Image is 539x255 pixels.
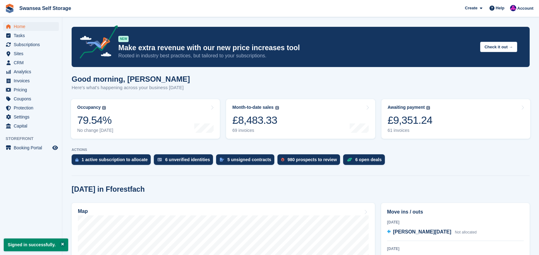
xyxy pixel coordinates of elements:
a: Occupancy 79.54% No change [DATE] [71,99,220,139]
span: Pricing [14,85,51,94]
a: menu [3,58,59,67]
a: Swansea Self Storage [17,3,73,13]
img: price-adjustments-announcement-icon-8257ccfd72463d97f412b2fc003d46551f7dbcb40ab6d574587a9cd5c0d94... [74,25,118,61]
a: menu [3,22,59,31]
div: 5 unsigned contracts [227,157,271,162]
a: Month-to-date sales £8,483.33 69 invoices [226,99,375,139]
h2: [DATE] in Fforestfach [72,185,145,194]
a: menu [3,49,59,58]
span: Coupons [14,94,51,103]
span: Protection [14,103,51,112]
span: Not allocated [455,230,477,234]
a: 980 prospects to review [277,154,343,168]
div: Month-to-date sales [232,105,273,110]
span: Invoices [14,76,51,85]
div: No change [DATE] [77,128,113,133]
p: ACTIONS [72,148,530,152]
img: deal-1b604bf984904fb50ccaf53a9ad4b4a5d6e5aea283cecdc64d6e3604feb123c2.svg [347,157,352,162]
a: menu [3,31,59,40]
div: 69 invoices [232,128,279,133]
a: 6 open deals [343,154,388,168]
a: Preview store [51,144,59,152]
div: Occupancy [77,105,101,110]
div: 6 unverified identities [165,157,210,162]
h1: Good morning, [PERSON_NAME] [72,75,190,83]
h2: Move ins / outs [387,208,524,216]
div: [DATE] [387,219,524,225]
a: menu [3,94,59,103]
img: Donna Davies [510,5,516,11]
div: £8,483.33 [232,114,279,127]
span: CRM [14,58,51,67]
a: Awaiting payment £9,351.24 61 invoices [381,99,530,139]
div: 79.54% [77,114,113,127]
img: verify_identity-adf6edd0f0f0b5bbfe63781bf79b02c33cf7c696d77639b501bdc392416b5a36.svg [158,158,162,161]
span: Booking Portal [14,143,51,152]
a: menu [3,76,59,85]
span: Analytics [14,67,51,76]
a: menu [3,143,59,152]
a: menu [3,103,59,112]
img: icon-info-grey-7440780725fd019a000dd9b08b2336e03edf1995a4989e88bcd33f0948082b44.svg [275,106,279,110]
a: menu [3,122,59,130]
button: Check it out → [480,42,517,52]
div: 61 invoices [388,128,433,133]
a: menu [3,113,59,121]
a: 5 unsigned contracts [216,154,277,168]
p: Make extra revenue with our new price increases tool [118,43,475,52]
p: Here's what's happening across your business [DATE] [72,84,190,91]
span: Help [496,5,504,11]
a: 1 active subscription to allocate [72,154,154,168]
div: 980 prospects to review [287,157,337,162]
img: icon-info-grey-7440780725fd019a000dd9b08b2336e03edf1995a4989e88bcd33f0948082b44.svg [426,106,430,110]
a: 6 unverified identities [154,154,216,168]
a: menu [3,67,59,76]
span: [PERSON_NAME][DATE] [393,229,451,234]
a: [PERSON_NAME][DATE] Not allocated [387,228,477,236]
div: [DATE] [387,246,524,252]
div: Awaiting payment [388,105,425,110]
span: Tasks [14,31,51,40]
div: £9,351.24 [388,114,433,127]
span: Storefront [6,136,62,142]
img: active_subscription_to_allocate_icon-d502201f5373d7db506a760aba3b589e785aa758c864c3986d89f69b8ff3... [75,158,78,162]
p: Signed in successfully. [4,238,68,251]
span: Settings [14,113,51,121]
a: menu [3,40,59,49]
span: Home [14,22,51,31]
a: menu [3,85,59,94]
img: contract_signature_icon-13c848040528278c33f63329250d36e43548de30e8caae1d1a13099fd9432cc5.svg [220,158,224,161]
h2: Map [78,209,88,214]
span: Sites [14,49,51,58]
p: Rooted in industry best practices, but tailored to your subscriptions. [118,52,475,59]
img: icon-info-grey-7440780725fd019a000dd9b08b2336e03edf1995a4989e88bcd33f0948082b44.svg [102,106,106,110]
span: Capital [14,122,51,130]
div: NEW [118,36,129,42]
span: Subscriptions [14,40,51,49]
div: 6 open deals [355,157,382,162]
div: 1 active subscription to allocate [82,157,148,162]
span: Account [517,5,533,12]
img: prospect-51fa495bee0391a8d652442698ab0144808aea92771e9ea1ae160a38d050c398.svg [281,158,284,161]
img: stora-icon-8386f47178a22dfd0bd8f6a31ec36ba5ce8667c1dd55bd0f319d3a0aa187defe.svg [5,4,14,13]
span: Create [465,5,477,11]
